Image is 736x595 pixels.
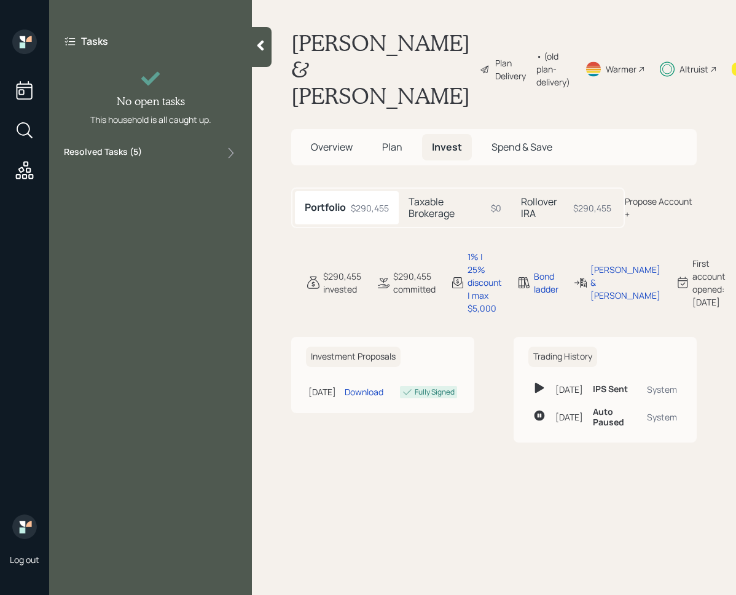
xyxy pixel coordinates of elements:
[491,202,501,215] div: $0
[647,411,677,424] div: System
[555,411,583,424] div: [DATE]
[90,113,211,126] div: This household is all caught up.
[573,202,611,215] div: $290,455
[10,554,39,565] div: Log out
[593,407,637,428] h6: Auto Paused
[555,383,583,396] div: [DATE]
[647,383,677,396] div: System
[692,257,726,309] div: First account opened: [DATE]
[81,34,108,48] label: Tasks
[534,270,558,296] div: Bond ladder
[432,140,462,154] span: Invest
[305,202,346,213] h5: Portfolio
[393,270,436,296] div: $290,455 committed
[382,140,402,154] span: Plan
[590,263,660,302] div: [PERSON_NAME] & [PERSON_NAME]
[306,347,401,367] h6: Investment Proposals
[323,270,361,296] div: $290,455 invested
[593,384,628,395] h6: IPS Sent
[64,146,142,160] label: Resolved Tasks ( 5 )
[679,63,708,76] div: Altruist
[528,347,597,367] h6: Trading History
[536,50,570,89] div: • (old plan-delivery)
[308,385,340,398] div: [DATE]
[521,196,568,219] h5: Rollover IRA
[625,195,697,221] div: Propose Account +
[345,385,383,398] div: Download
[468,250,502,315] div: 1% | 25% discount | max $5,000
[12,514,37,539] img: retirable_logo.png
[495,57,530,82] div: Plan Delivery
[117,95,185,108] h4: No open tasks
[491,140,552,154] span: Spend & Save
[351,202,389,215] div: $290,455
[291,30,470,109] h1: [PERSON_NAME] & [PERSON_NAME]
[311,140,353,154] span: Overview
[606,63,636,76] div: Warmer
[409,196,486,219] h5: Taxable Brokerage
[415,387,455,398] div: Fully Signed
